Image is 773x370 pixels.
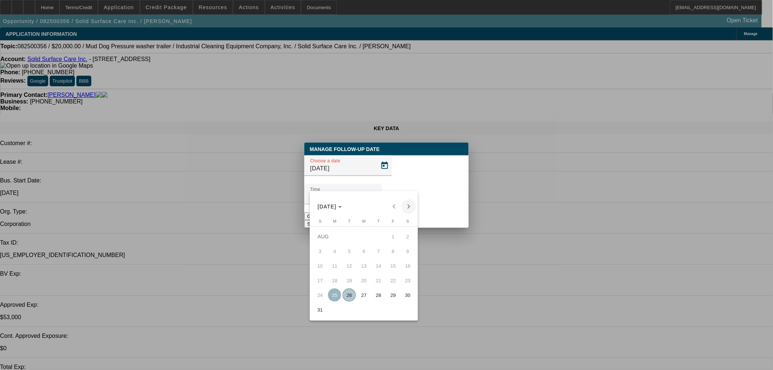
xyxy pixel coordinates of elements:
span: 20 [357,274,370,287]
button: August 3, 2025 [313,244,327,258]
span: 10 [313,259,327,272]
span: 29 [386,288,400,302]
button: August 19, 2025 [342,273,357,288]
span: 2 [401,230,414,243]
span: 28 [372,288,385,302]
span: F [392,219,395,223]
button: August 25, 2025 [327,288,342,302]
button: August 27, 2025 [357,288,371,302]
span: T [377,219,380,223]
span: S [319,219,321,223]
button: August 5, 2025 [342,244,357,258]
button: August 31, 2025 [313,302,327,317]
span: 4 [328,245,341,258]
button: August 13, 2025 [357,258,371,273]
button: August 2, 2025 [400,229,415,244]
button: August 7, 2025 [371,244,386,258]
span: 8 [386,245,400,258]
span: 31 [313,303,327,316]
button: August 11, 2025 [327,258,342,273]
span: 14 [372,259,385,272]
span: 30 [401,288,414,302]
button: August 12, 2025 [342,258,357,273]
button: August 22, 2025 [386,273,400,288]
span: 11 [328,259,341,272]
span: 17 [313,274,327,287]
button: August 30, 2025 [400,288,415,302]
span: 21 [372,274,385,287]
span: 7 [372,245,385,258]
button: August 9, 2025 [400,244,415,258]
span: 19 [343,274,356,287]
span: T [348,219,351,223]
span: 1 [386,230,400,243]
button: Next month [401,199,416,214]
button: August 4, 2025 [327,244,342,258]
span: 12 [343,259,356,272]
button: August 10, 2025 [313,258,327,273]
button: August 24, 2025 [313,288,327,302]
span: W [362,219,366,223]
span: S [407,219,409,223]
button: August 15, 2025 [386,258,400,273]
button: August 17, 2025 [313,273,327,288]
button: August 1, 2025 [386,229,400,244]
span: 18 [328,274,341,287]
span: 25 [328,288,341,302]
button: August 18, 2025 [327,273,342,288]
span: 16 [401,259,414,272]
span: 26 [343,288,356,302]
button: August 8, 2025 [386,244,400,258]
button: August 28, 2025 [371,288,386,302]
button: August 26, 2025 [342,288,357,302]
button: August 6, 2025 [357,244,371,258]
button: August 23, 2025 [400,273,415,288]
span: [DATE] [318,204,337,209]
span: 5 [343,245,356,258]
span: 13 [357,259,370,272]
td: AUG [313,229,386,244]
span: M [333,219,336,223]
span: 27 [357,288,370,302]
button: August 14, 2025 [371,258,386,273]
button: August 29, 2025 [386,288,400,302]
button: August 21, 2025 [371,273,386,288]
button: Choose month and year [315,200,345,213]
span: 23 [401,274,414,287]
span: 6 [357,245,370,258]
span: 22 [386,274,400,287]
span: 3 [313,245,327,258]
span: 9 [401,245,414,258]
button: August 20, 2025 [357,273,371,288]
span: 15 [386,259,400,272]
button: August 16, 2025 [400,258,415,273]
span: 24 [313,288,327,302]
